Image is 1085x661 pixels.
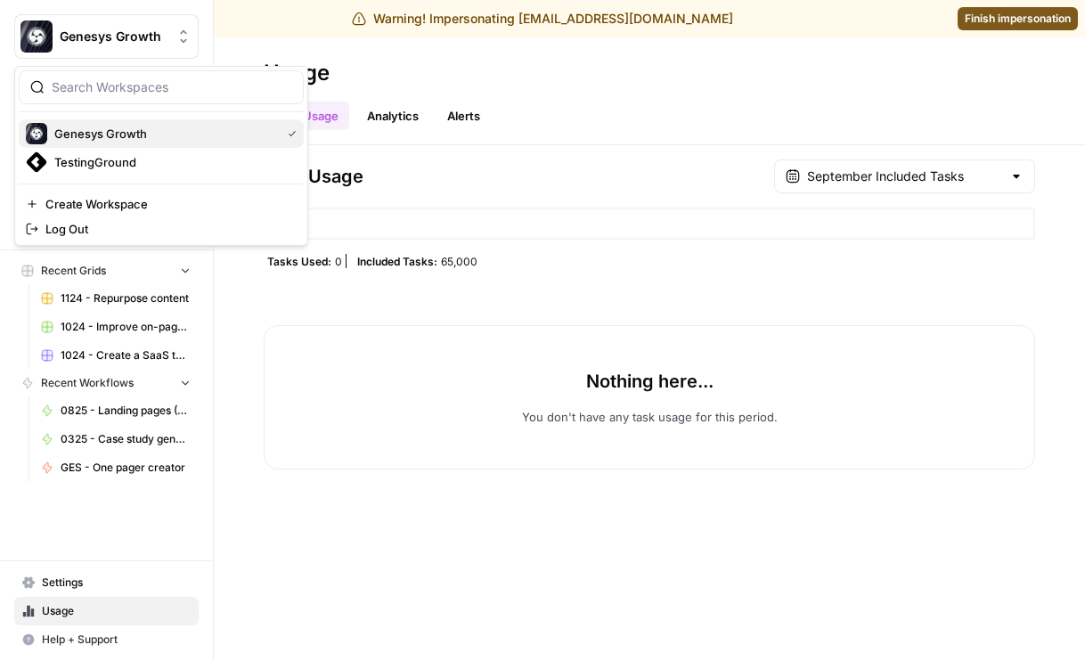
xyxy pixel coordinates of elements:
[586,369,714,394] p: Nothing here...
[42,603,191,619] span: Usage
[14,597,199,625] a: Usage
[264,164,363,189] span: Task Usage
[441,254,477,268] span: 65,000
[42,632,191,648] span: Help + Support
[14,14,199,59] button: Workspace: Genesys Growth
[19,216,304,241] a: Log Out
[60,28,167,45] span: Genesys Growth
[965,11,1071,27] span: Finish impersonation
[522,408,778,426] p: You don't have any task usage for this period.
[42,575,191,591] span: Settings
[33,425,199,453] a: 0325 - Case study generator
[61,460,191,476] span: GES - One pager creator
[33,313,199,341] a: 1024 - Improve on-page content
[14,257,199,284] button: Recent Grids
[33,453,199,482] a: GES - One pager creator
[45,220,290,238] span: Log Out
[61,290,191,306] span: 1124 - Repurpose content
[19,192,304,216] a: Create Workspace
[14,370,199,396] button: Recent Workflows
[357,254,437,268] span: Included Tasks:
[14,625,199,654] button: Help + Support
[958,7,1078,30] a: Finish impersonation
[26,123,47,144] img: Genesys Growth Logo
[33,341,199,370] a: 1024 - Create a SaaS tools database
[352,10,733,28] div: Warning! Impersonating [EMAIL_ADDRESS][DOMAIN_NAME]
[264,59,330,87] div: Usage
[45,195,290,213] span: Create Workspace
[356,102,429,130] a: Analytics
[54,153,290,171] span: TestingGround
[52,78,292,96] input: Search Workspaces
[54,125,273,143] span: Genesys Growth
[41,263,106,279] span: Recent Grids
[61,431,191,447] span: 0325 - Case study generator
[335,254,342,268] span: 0
[26,151,47,173] img: TestingGround Logo
[61,347,191,363] span: 1024 - Create a SaaS tools database
[807,167,1002,185] input: September Included Tasks
[41,375,134,391] span: Recent Workflows
[436,102,491,130] a: Alerts
[33,396,199,425] a: 0825 - Landing pages (Strapi)
[14,568,199,597] a: Settings
[33,284,199,313] a: 1124 - Repurpose content
[267,254,331,268] span: Tasks Used:
[14,66,308,246] div: Workspace: Genesys Growth
[61,403,191,419] span: 0825 - Landing pages (Strapi)
[61,319,191,335] span: 1024 - Improve on-page content
[20,20,53,53] img: Genesys Growth Logo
